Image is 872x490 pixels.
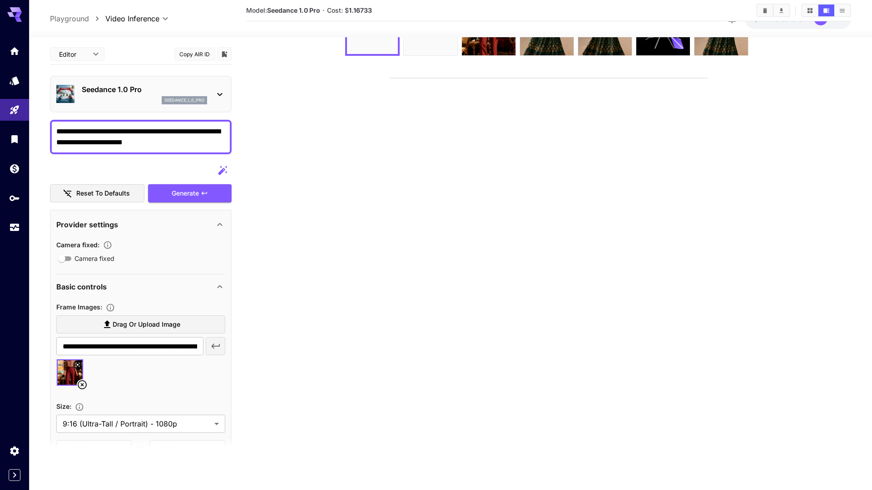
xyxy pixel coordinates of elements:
p: · [322,5,325,16]
p: seedance_1_0_pro [164,97,204,103]
div: Settings [9,445,20,456]
div: API Keys [9,192,20,204]
button: Download All [773,5,789,16]
b: 1.16733 [349,6,372,14]
span: Video Inference [105,13,159,24]
div: Library [9,133,20,145]
a: Playground [50,13,89,24]
div: Models [9,75,20,86]
div: Clear AllDownload All [756,4,790,17]
button: Copy AIR ID [174,48,215,61]
label: Drag or upload image [56,315,225,334]
span: Drag or upload image [113,319,180,330]
div: Seedance 1.0 Proseedance_1_0_pro [56,80,225,108]
span: Model: [246,6,320,14]
p: Basic controls [56,281,107,292]
span: 9:16 (Ultra-Tall / Portrait) - 1080p [63,418,211,429]
b: Seedance 1.0 Pro [267,6,320,14]
button: Clear All [757,5,773,16]
span: Camera fixed : [56,241,99,249]
span: Size : [56,402,71,410]
div: Basic controls [56,276,225,298]
div: Usage [9,222,20,233]
div: Home [9,45,20,57]
button: Reset to defaults [50,184,144,203]
div: Wallet [9,163,20,174]
button: Show media in video view [818,5,834,16]
button: Show media in list view [834,5,850,16]
span: $12.15 [754,15,775,23]
button: Show media in grid view [802,5,818,16]
span: Frame Images : [56,303,102,311]
span: credits left [775,15,807,23]
div: Provider settings [56,214,225,235]
button: Generate [148,184,232,203]
button: Expand sidebar [9,469,20,481]
span: Camera fixed [74,254,114,263]
p: Provider settings [56,219,118,230]
button: Add to library [220,49,228,59]
span: Generate [172,188,199,199]
div: Show media in grid viewShow media in video viewShow media in list view [801,4,851,17]
span: Editor [59,49,87,59]
span: Cost: $ [327,6,372,14]
p: Seedance 1.0 Pro [82,84,207,95]
button: Adjust the dimensions of the generated image by specifying its width and height in pixels, or sel... [71,402,88,412]
nav: breadcrumb [50,13,105,24]
button: Upload frame images. [102,303,119,312]
div: Playground [9,104,20,116]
